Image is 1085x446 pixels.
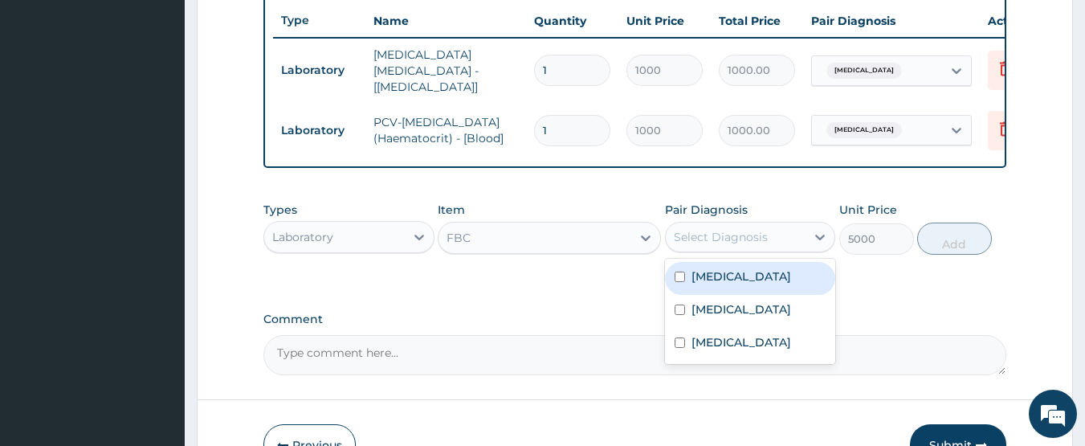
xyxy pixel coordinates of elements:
label: [MEDICAL_DATA] [691,334,791,350]
button: Add [917,223,992,255]
span: We're online! [93,125,222,288]
th: Quantity [526,5,618,37]
div: Laboratory [272,229,333,245]
td: [MEDICAL_DATA] [MEDICAL_DATA] - [[MEDICAL_DATA]] [365,39,526,103]
div: Minimize live chat window [263,8,302,47]
td: Laboratory [273,55,365,85]
span: [MEDICAL_DATA] [826,122,902,138]
th: Pair Diagnosis [803,5,980,37]
div: Chat with us now [84,90,270,111]
th: Name [365,5,526,37]
td: Laboratory [273,116,365,145]
th: Actions [980,5,1060,37]
div: FBC [447,230,471,246]
label: Unit Price [839,202,897,218]
label: [MEDICAL_DATA] [691,268,791,284]
span: [MEDICAL_DATA] [826,63,902,79]
label: Item [438,202,465,218]
label: Comment [263,313,1007,326]
label: Types [263,203,297,217]
textarea: Type your message and hit 'Enter' [8,285,306,342]
th: Type [273,6,365,35]
div: Select Diagnosis [674,229,768,245]
th: Total Price [711,5,803,37]
th: Unit Price [618,5,711,37]
img: d_794563401_company_1708531726252_794563401 [30,80,65,121]
td: PCV-[MEDICAL_DATA] (Haematocrit) - [Blood] [365,106,526,154]
label: Pair Diagnosis [665,202,748,218]
label: [MEDICAL_DATA] [691,301,791,317]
